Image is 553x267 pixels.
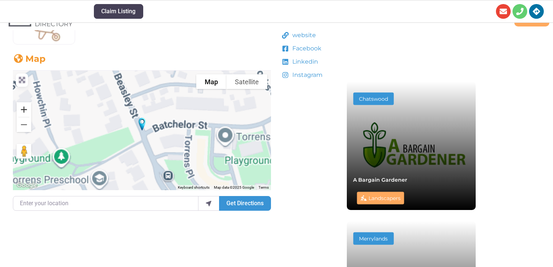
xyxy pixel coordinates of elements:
span: Map data ©2025 Google [214,185,254,189]
a: A Bargain Gardener [353,176,407,183]
button: Get Directions [219,196,271,211]
span: website [290,31,316,40]
a: Terms (opens in new tab) [258,185,269,189]
div: Merrylands [357,236,390,241]
div: use my location [198,196,219,211]
span: Linkedin [290,57,318,66]
a: Landscapers [369,195,401,201]
img: Google [15,181,39,190]
button: Zoom in [17,102,31,117]
button: Keyboard shortcuts [178,185,209,190]
div: At Home Landscape Pty Ltd [135,115,149,133]
button: Show satellite imagery [226,74,267,89]
button: Zoom out [17,117,31,132]
button: Drag Pegman onto the map to open Street View [17,144,31,159]
a: Open this area in Google Maps (opens a new window) [15,181,39,190]
button: Claim Listing [94,4,143,19]
span: Facebook [290,44,321,53]
a: Map [13,53,46,64]
div: Chatswood [357,96,390,101]
input: Enter your location [13,196,198,211]
span: Instagram [290,71,323,79]
button: Show street map [196,74,226,89]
